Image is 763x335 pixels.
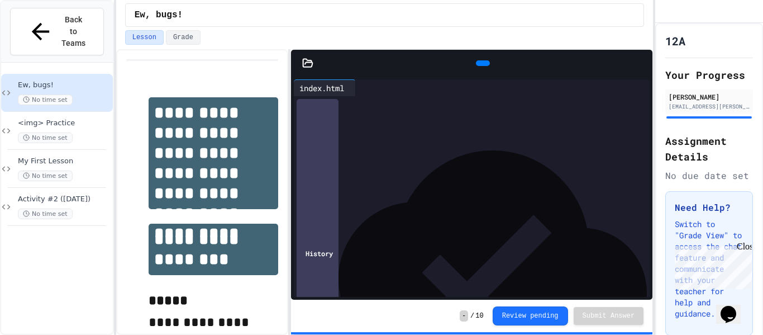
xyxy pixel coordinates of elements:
[18,171,73,181] span: No time set
[18,119,111,128] span: <img> Practice
[665,67,753,83] h2: Your Progress
[669,92,750,102] div: [PERSON_NAME]
[665,133,753,164] h2: Assignment Details
[294,79,356,96] div: index.html
[493,306,568,325] button: Review pending
[166,30,201,45] button: Grade
[18,195,111,204] span: Activity #2 ([DATE])
[4,4,77,71] div: Chat with us now!Close
[60,14,87,49] span: Back to Teams
[475,312,483,320] span: 10
[18,95,73,105] span: No time set
[18,133,73,143] span: No time set
[18,209,73,219] span: No time set
[669,102,750,111] div: [EMAIL_ADDRESS][PERSON_NAME][DOMAIN_NAME]
[18,81,111,90] span: Ew, bugs!
[574,307,644,325] button: Submit Answer
[670,242,752,289] iframe: chat widget
[675,219,743,319] p: Switch to "Grade View" to access the chat feature and communicate with your teacher for help and ...
[125,30,164,45] button: Lesson
[470,312,474,320] span: /
[460,310,468,322] span: -
[135,8,183,22] span: Ew, bugs!
[18,157,111,166] span: My First Lesson
[675,201,743,214] h3: Need Help?
[665,169,753,182] div: No due date set
[665,33,685,49] h1: 12A
[294,82,350,94] div: index.html
[10,8,104,55] button: Back to Teams
[716,290,752,324] iframe: chat widget
[583,312,635,320] span: Submit Answer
